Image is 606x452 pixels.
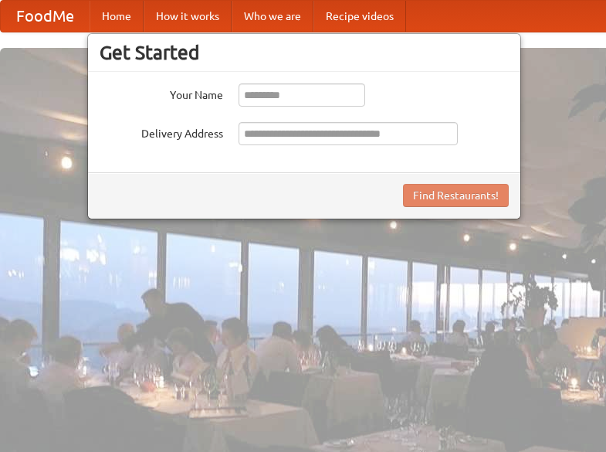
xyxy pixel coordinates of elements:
[144,1,232,32] a: How it works
[1,1,90,32] a: FoodMe
[100,83,223,103] label: Your Name
[232,1,313,32] a: Who we are
[100,122,223,141] label: Delivery Address
[403,184,509,207] button: Find Restaurants!
[90,1,144,32] a: Home
[100,41,509,64] h3: Get Started
[313,1,406,32] a: Recipe videos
